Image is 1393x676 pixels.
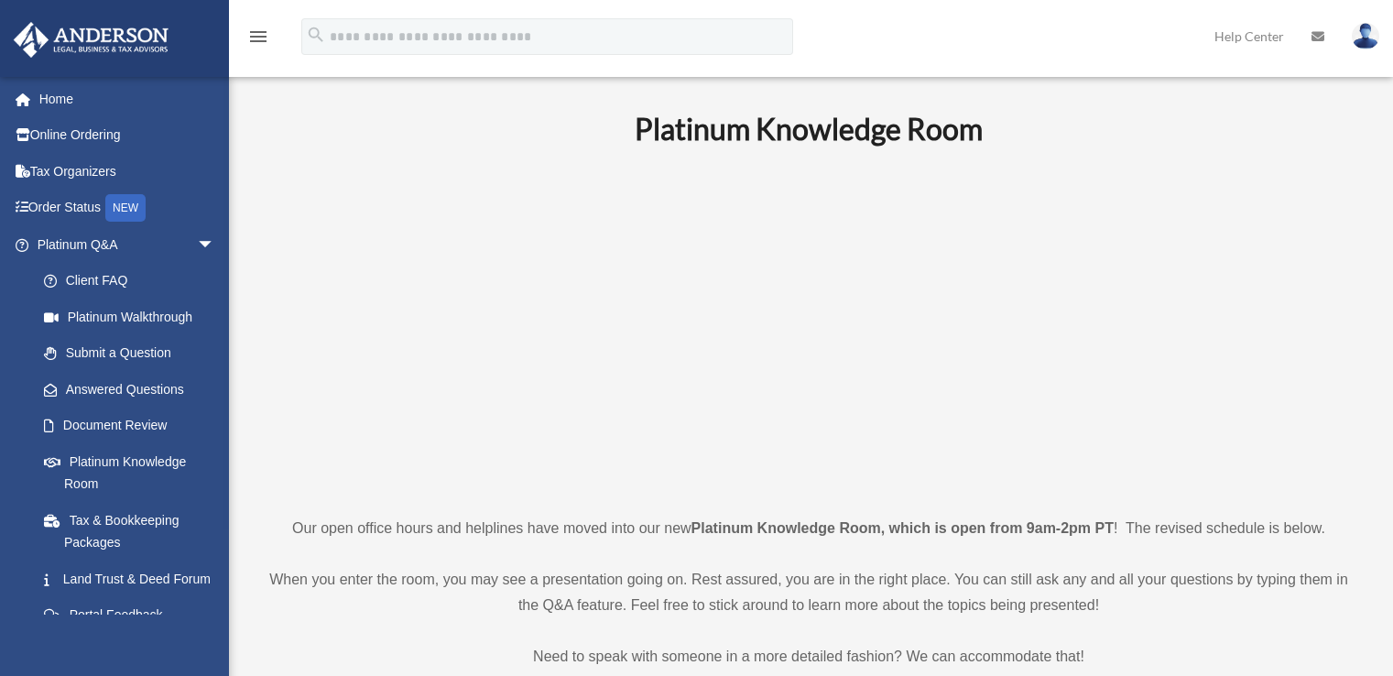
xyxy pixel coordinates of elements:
div: NEW [105,194,146,222]
a: Document Review [26,408,243,444]
a: Order StatusNEW [13,190,243,227]
a: Answered Questions [26,371,243,408]
b: Platinum Knowledge Room [635,111,983,147]
a: Land Trust & Deed Forum [26,561,243,597]
a: Portal Feedback [26,597,243,634]
a: Home [13,81,243,117]
p: Our open office hours and helplines have moved into our new ! The revised schedule is below. [261,516,1356,541]
a: Tax & Bookkeeping Packages [26,502,243,561]
a: Tax Organizers [13,153,243,190]
a: Platinum Knowledge Room [26,443,234,502]
a: Platinum Q&Aarrow_drop_down [13,226,243,263]
i: search [306,25,326,45]
span: arrow_drop_down [197,226,234,264]
i: menu [247,26,269,48]
a: Platinum Walkthrough [26,299,243,335]
a: Client FAQ [26,263,243,300]
iframe: 231110_Toby_KnowledgeRoom [534,172,1083,482]
a: menu [247,32,269,48]
a: Submit a Question [26,335,243,372]
a: Online Ordering [13,117,243,154]
img: Anderson Advisors Platinum Portal [8,22,174,58]
img: User Pic [1352,23,1379,49]
p: Need to speak with someone in a more detailed fashion? We can accommodate that! [261,644,1356,670]
p: When you enter the room, you may see a presentation going on. Rest assured, you are in the right ... [261,567,1356,618]
strong: Platinum Knowledge Room, which is open from 9am-2pm PT [691,520,1114,536]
